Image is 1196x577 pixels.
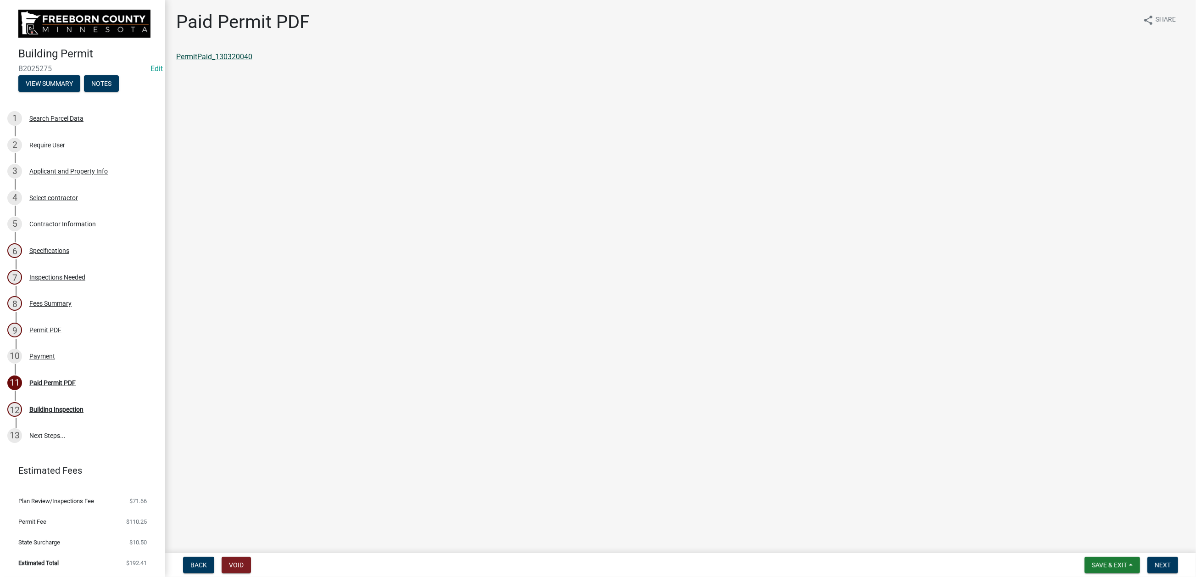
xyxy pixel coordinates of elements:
h4: Building Permit [18,47,158,61]
button: View Summary [18,75,80,92]
span: $110.25 [126,519,147,525]
div: Specifications [29,247,69,254]
span: Estimated Total [18,560,59,566]
a: PermitPaid_130320040 [176,52,252,61]
div: 12 [7,402,22,417]
div: Permit PDF [29,327,61,333]
div: Inspections Needed [29,274,85,280]
div: 4 [7,190,22,205]
span: State Surcharge [18,539,60,545]
div: Contractor Information [29,221,96,227]
div: Require User [29,142,65,148]
div: 5 [7,217,22,231]
button: Save & Exit [1085,557,1140,573]
div: 2 [7,138,22,152]
span: $71.66 [129,498,147,504]
div: Search Parcel Data [29,115,83,122]
wm-modal-confirm: Edit Application Number [150,64,163,73]
div: Payment [29,353,55,359]
img: Freeborn County, Minnesota [18,10,150,38]
div: 10 [7,349,22,364]
div: Paid Permit PDF [29,380,76,386]
span: Back [190,561,207,569]
div: Applicant and Property Info [29,168,108,174]
div: 3 [7,164,22,179]
a: Edit [150,64,163,73]
div: 8 [7,296,22,311]
div: Select contractor [29,195,78,201]
wm-modal-confirm: Notes [84,80,119,88]
a: Estimated Fees [7,461,150,480]
span: Share [1156,15,1176,26]
div: 9 [7,323,22,337]
button: Void [222,557,251,573]
button: Next [1147,557,1178,573]
span: Permit Fee [18,519,46,525]
div: Fees Summary [29,300,72,307]
span: Plan Review/Inspections Fee [18,498,94,504]
span: B2025275 [18,64,147,73]
button: Back [183,557,214,573]
div: 11 [7,375,22,390]
i: share [1143,15,1154,26]
button: Notes [84,75,119,92]
button: shareShare [1135,11,1183,29]
div: 7 [7,270,22,285]
div: 1 [7,111,22,126]
wm-modal-confirm: Summary [18,80,80,88]
span: $192.41 [126,560,147,566]
div: 13 [7,428,22,443]
div: 6 [7,243,22,258]
span: $10.50 [129,539,147,545]
div: Building Inspection [29,406,83,413]
span: Save & Exit [1092,561,1127,569]
span: Next [1155,561,1171,569]
h1: Paid Permit PDF [176,11,310,33]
